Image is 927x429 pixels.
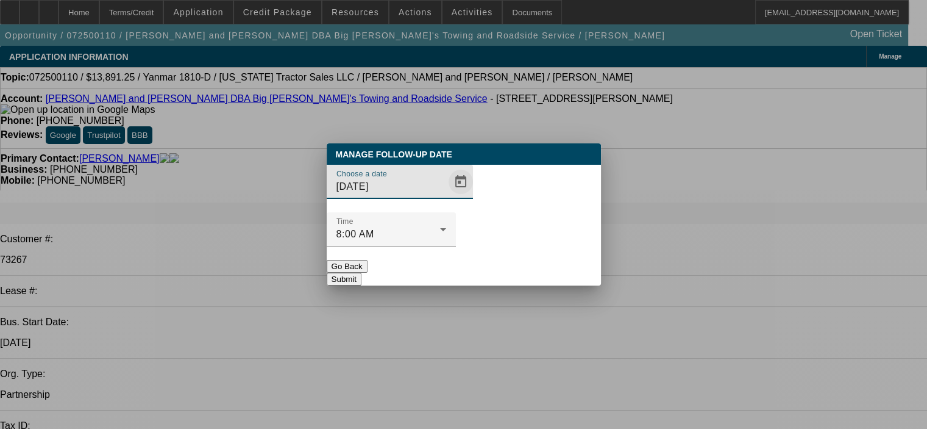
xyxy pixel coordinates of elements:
span: Manage Follow-Up Date [336,150,452,159]
button: Open calendar [449,170,473,194]
button: Submit [327,273,361,286]
mat-label: Choose a date [336,170,387,178]
span: 8:00 AM [336,229,374,239]
mat-label: Time [336,218,353,226]
button: Go Back [327,260,368,273]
